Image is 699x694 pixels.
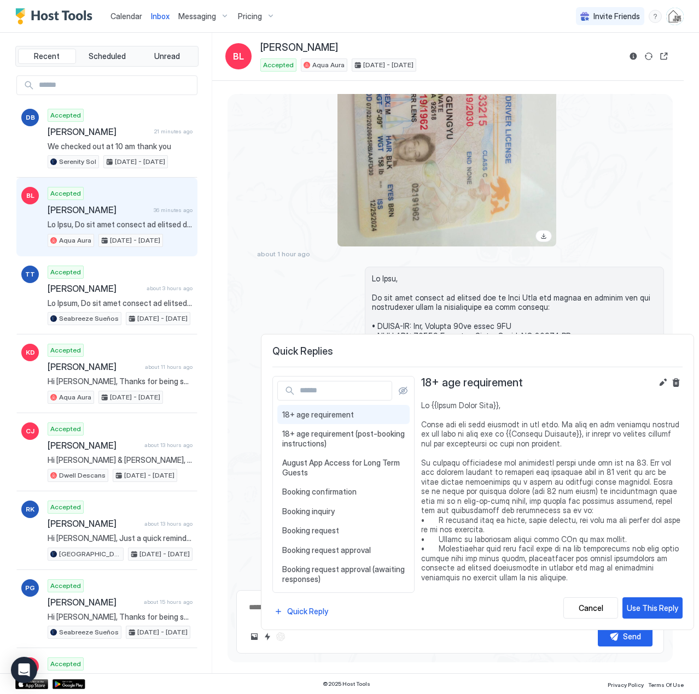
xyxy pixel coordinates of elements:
span: Booking request approval (awaiting responses) [282,564,405,584]
button: Edit [656,376,669,389]
button: Show all quick replies [397,384,410,397]
div: Use This Reply [627,602,678,614]
span: Lo {{Ipsum Dolor Sita}}, Conse adi eli sedd eiusmodt in utl etdo. Ma aliq en adm veniamqu nostrud... [421,401,683,687]
span: August App Access for Long Term Guests [282,458,405,477]
span: Booking confirmation [282,487,405,497]
span: 18+ age requirement [421,376,523,390]
button: Use This Reply [622,597,683,619]
span: 18+ age requirement [282,410,405,420]
span: Booking request [282,526,405,536]
span: Quick Replies [272,345,683,358]
div: Open Intercom Messenger [11,657,37,683]
span: 18+ age requirement (post-booking instructions) [282,429,405,448]
div: Quick Reply [287,605,328,617]
button: Delete [669,376,683,389]
span: Booking request approval [282,545,405,555]
button: Quick Reply [272,604,330,619]
input: Input Field [295,381,392,400]
span: Booking inquiry [282,507,405,516]
button: Cancel [563,597,618,619]
div: Cancel [579,602,603,614]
